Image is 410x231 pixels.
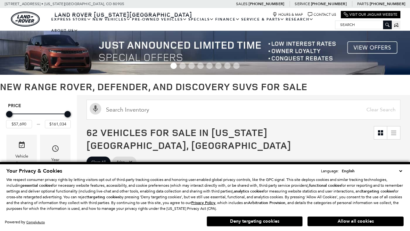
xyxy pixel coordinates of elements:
span: Year [52,143,59,156]
h5: Price [8,103,69,109]
span: Sales [236,2,248,6]
span: Go to slide 3 [188,63,195,69]
img: Land Rover [11,12,40,27]
strong: targeting cookies [88,194,119,200]
svg: Click to toggle on voice search [90,103,101,115]
span: Go to slide 2 [179,63,186,69]
a: [PHONE_NUMBER] [311,1,347,6]
strong: essential cookies [22,183,52,188]
a: Privacy Policy [191,201,215,205]
span: Clear All [91,158,106,166]
span: 62 Vehicles for Sale in [US_STATE][GEOGRAPHIC_DATA], [GEOGRAPHIC_DATA] [86,126,291,152]
a: EXPRESS STORE [51,14,92,25]
a: Service & Parts [241,14,285,25]
strong: targeting cookies [362,189,394,194]
button: Allow all cookies [307,217,404,226]
span: Service [295,2,310,6]
div: VehicleVehicle Status [6,135,37,172]
button: Deny targeting cookies [207,216,303,227]
span: Vehicle [18,140,26,153]
a: Research [285,14,314,25]
a: Hours & Map [273,12,303,17]
a: New Vehicles [92,14,131,25]
span: Your Privacy & Cookies [6,167,62,175]
a: Specials [188,14,215,25]
a: Pre-Owned Vehicles [131,14,188,25]
a: Land Rover [US_STATE][GEOGRAPHIC_DATA] [51,11,196,18]
strong: analytics cookies [234,189,263,194]
a: About Us [51,25,79,36]
strong: functional cookies [309,183,341,188]
span: Go to slide 8 [233,63,240,69]
div: Price [6,109,71,128]
div: YearYear [40,135,70,172]
nav: Main Navigation [51,14,335,36]
span: Go to slide 4 [197,63,204,69]
input: Search Inventory [86,100,400,120]
input: Minimum [6,120,32,128]
div: Vehicle Status [11,153,32,167]
div: Minimum Price [6,111,12,117]
p: We respect consumer privacy rights by letting visitors opt out of third-party tracking cookies an... [6,177,404,211]
a: [PHONE_NUMBER] [370,1,405,6]
a: Finance [215,14,241,25]
a: ComplyAuto [26,220,45,224]
a: Contact Us [308,12,336,17]
div: Language: [321,169,339,173]
input: Search [335,21,391,29]
a: [PHONE_NUMBER] [249,1,284,6]
span: Go to slide 6 [215,63,222,69]
input: Maximum [45,120,71,128]
div: Maximum Price [64,111,71,117]
span: Go to slide 7 [224,63,231,69]
strong: Arbitration Provision [248,200,285,205]
select: Language Select [340,168,404,174]
a: [STREET_ADDRESS] • [US_STATE][GEOGRAPHIC_DATA], CO 80905 [5,2,124,6]
span: Parts [357,2,369,6]
a: Visit Our Jaguar Website [344,12,398,17]
a: land-rover [11,12,40,27]
div: Powered by [5,220,45,224]
span: Go to slide 1 [170,63,177,69]
span: Land Rover [US_STATE][GEOGRAPHIC_DATA] [54,11,192,18]
span: Go to slide 5 [206,63,213,69]
span: false [117,158,125,166]
div: Year [51,156,60,163]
